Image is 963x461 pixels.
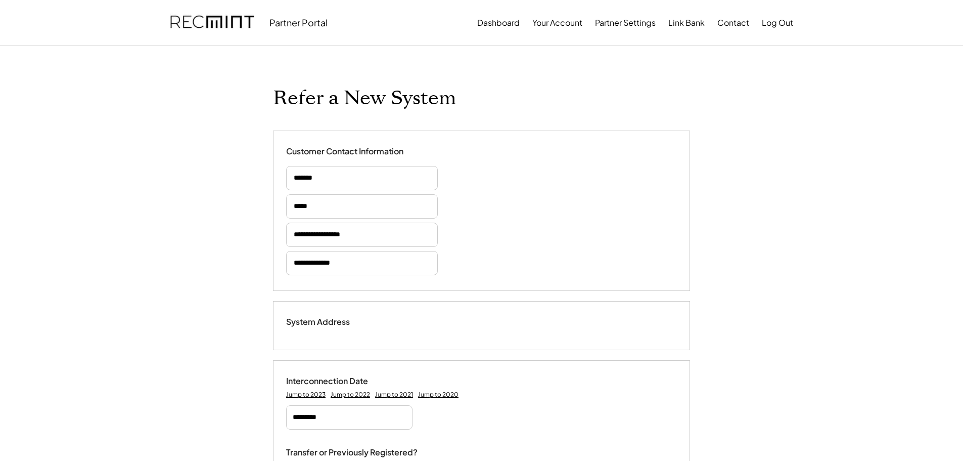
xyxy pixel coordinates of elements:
[717,13,749,33] button: Contact
[269,17,328,28] div: Partner Portal
[532,13,582,33] button: Your Account
[273,87,456,110] h1: Refer a New System
[286,391,326,399] div: Jump to 2023
[286,146,403,157] div: Customer Contact Information
[375,391,413,399] div: Jump to 2021
[668,13,705,33] button: Link Bank
[477,13,520,33] button: Dashboard
[331,391,370,399] div: Jump to 2022
[286,447,418,458] div: Transfer or Previously Registered?
[418,391,458,399] div: Jump to 2020
[286,317,387,327] div: System Address
[286,376,387,387] div: Interconnection Date
[595,13,656,33] button: Partner Settings
[762,13,793,33] button: Log Out
[170,6,254,40] img: recmint-logotype%403x.png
